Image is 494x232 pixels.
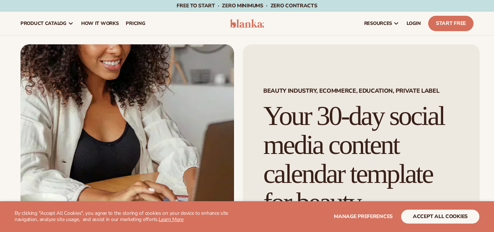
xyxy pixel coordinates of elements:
[334,210,393,224] button: Manage preferences
[20,21,67,26] span: product catalog
[428,16,474,31] a: Start Free
[17,12,78,35] a: product catalog
[81,21,119,26] span: How It Works
[126,21,145,26] span: pricing
[364,21,392,26] span: resources
[401,210,479,224] button: accept all cookies
[177,2,317,9] span: Free to start · ZERO minimums · ZERO contracts
[407,21,421,26] span: LOGIN
[230,19,264,28] img: logo
[15,210,244,223] p: By clicking "Accept All Cookies", you agree to the storing of cookies on your device to enhance s...
[334,213,393,220] span: Manage preferences
[403,12,425,35] a: LOGIN
[159,216,184,223] a: Learn More
[263,88,459,94] span: Beauty Industry, Ecommerce, Education, Private Label
[78,12,122,35] a: How It Works
[361,12,403,35] a: resources
[122,12,149,35] a: pricing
